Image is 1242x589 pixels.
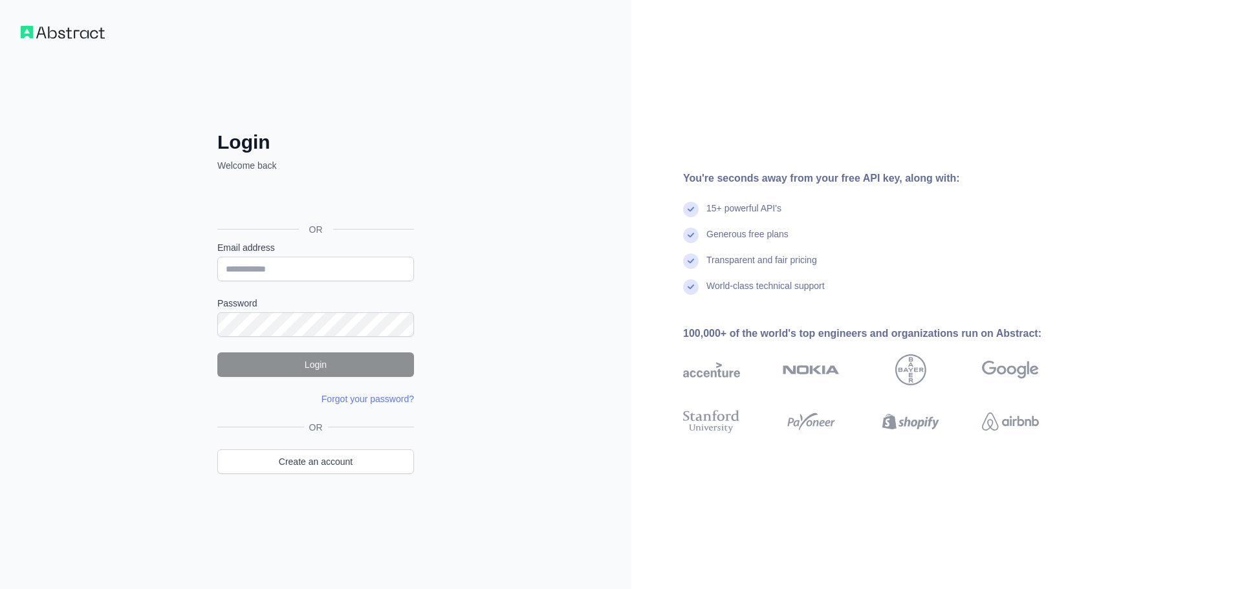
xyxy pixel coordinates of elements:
span: OR [299,223,333,236]
img: check mark [683,279,699,295]
img: airbnb [982,407,1039,436]
img: check mark [683,228,699,243]
iframe: Knop Inloggen met Google [211,186,418,215]
h2: Login [217,131,414,154]
img: google [982,354,1039,385]
img: check mark [683,202,699,217]
p: Welcome back [217,159,414,172]
label: Password [217,297,414,310]
div: World-class technical support [706,279,825,305]
img: shopify [882,407,939,436]
img: nokia [783,354,840,385]
div: Generous free plans [706,228,789,253]
a: Create an account [217,449,414,474]
button: Login [217,352,414,377]
div: 100,000+ of the world's top engineers and organizations run on Abstract: [683,326,1080,341]
img: check mark [683,253,699,269]
img: payoneer [783,407,840,436]
a: Forgot your password? [321,394,414,404]
div: You're seconds away from your free API key, along with: [683,171,1080,186]
div: Transparent and fair pricing [706,253,817,279]
img: Workflow [21,26,105,39]
span: OR [304,421,328,434]
img: accenture [683,354,740,385]
img: stanford university [683,407,740,436]
img: bayer [895,354,926,385]
label: Email address [217,241,414,254]
div: 15+ powerful API's [706,202,781,228]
